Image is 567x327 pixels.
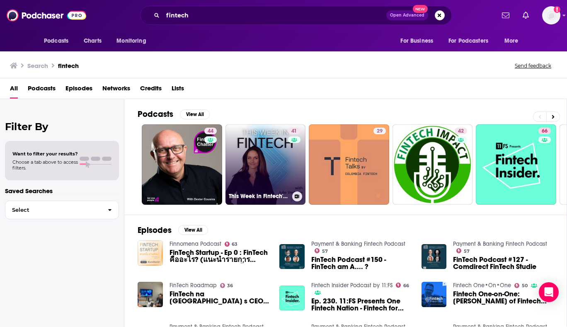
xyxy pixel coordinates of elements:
a: Fintech One•On•One [453,282,511,289]
a: FinTech Roadmap [170,282,217,289]
a: PodcastsView All [138,109,210,119]
span: 42 [458,127,464,136]
a: EpisodesView All [138,225,208,235]
span: All [10,82,18,99]
button: open menu [111,33,157,49]
a: 63 [225,242,238,247]
button: Send feedback [512,62,554,69]
img: Ep. 230. 11:FS Presents One Fintech Nation - Fintech for Good [279,286,305,311]
img: Fintech One-on-One: Bo Brustkern of Fintech Nexus & Jon Lear of Fintech Meetup [422,282,447,307]
button: View All [178,225,208,235]
h3: fintech [58,62,79,70]
button: open menu [395,33,443,49]
p: Saved Searches [5,187,119,195]
a: 66 [396,283,409,288]
img: FinTech Podcast #127 - Comdirect FinTech Studie [422,244,447,269]
a: Lists [172,82,184,99]
span: 63 [232,242,237,246]
span: Open Advanced [390,13,424,17]
a: Show notifications dropdown [519,8,532,22]
span: 66 [403,284,409,288]
a: Episodes [65,82,92,99]
a: Credits [140,82,162,99]
span: Charts [84,35,102,47]
a: 42 [393,124,473,205]
a: FinTech Startup - Ep 0 : FinTech คืออะไร? (แนะนำรายการ FinTech Startup แห่งหนึ่งย่านสีลม) [170,249,270,263]
a: Fintech Insider Podcast by 11:FS [311,282,393,289]
a: FinTech na Slovensku s CEO FinTech Hubu Slovakia Jurajom Kralikom a podpředsedou Slovenské FinTec... [170,291,270,305]
h2: Episodes [138,225,172,235]
a: Payment & Banking Fintech Podcast [453,240,547,247]
span: 50 [522,284,528,288]
span: New [413,5,428,13]
span: 36 [227,284,233,288]
a: 66 [538,128,551,134]
span: 57 [322,249,328,253]
span: Monitoring [116,35,146,47]
a: Finnomena Podcast [170,240,221,247]
button: open menu [38,33,79,49]
span: FinTech na [GEOGRAPHIC_DATA] s CEO FinTech Hubu [GEOGRAPHIC_DATA] [PERSON_NAME] a podpředsedou Sl... [170,291,270,305]
a: Podcasts [28,82,56,99]
img: FinTech Podcast #150 - FinTech am A.... ? [279,244,305,269]
a: Networks [102,82,130,99]
input: Search podcasts, credits, & more... [163,9,386,22]
h2: Podcasts [138,109,173,119]
span: Podcasts [44,35,68,47]
button: Show profile menu [542,6,560,24]
span: 41 [291,127,297,136]
a: Charts [78,33,107,49]
a: FinTech Podcast #150 - FinTech am A.... ? [311,256,412,270]
a: 57 [315,248,328,253]
a: Ep. 230. 11:FS Presents One Fintech Nation - Fintech for Good [311,298,412,312]
span: Logged in as cmand-c [542,6,560,24]
a: 57 [456,248,470,253]
a: Payment & Banking Fintech Podcast [311,240,405,247]
img: FinTech Startup - Ep 0 : FinTech คืออะไร? (แนะนำรายการ FinTech Startup แห่งหนึ่งย่านสีลม) [138,240,163,266]
button: View All [180,109,210,119]
h3: This Week in Fintech's Podcast [229,193,289,200]
span: Fintech One-on-One: [PERSON_NAME] of Fintech Nexus & [PERSON_NAME] of Fintech Meetup [453,291,553,305]
a: 50 [514,283,528,288]
img: Podchaser - Follow, Share and Rate Podcasts [7,7,86,23]
svg: Add a profile image [554,6,560,13]
span: For Podcasters [448,35,488,47]
h3: Search [27,62,48,70]
button: open menu [443,33,500,49]
div: Search podcasts, credits, & more... [140,6,452,25]
a: 29 [309,124,389,205]
a: Fintech One-on-One: Bo Brustkern of Fintech Nexus & Jon Lear of Fintech Meetup [453,291,553,305]
a: 44 [142,124,222,205]
a: Show notifications dropdown [499,8,513,22]
span: 57 [464,249,470,253]
a: 29 [373,128,386,134]
span: 44 [208,127,213,136]
img: User Profile [542,6,560,24]
span: For Business [400,35,433,47]
h2: Filter By [5,121,119,133]
button: Open AdvancedNew [386,10,428,20]
span: Select [5,207,101,213]
a: 44 [204,128,217,134]
span: 66 [542,127,548,136]
img: FinTech na Slovensku s CEO FinTech Hubu Slovakia Jurajom Kralikom a podpředsedou Slovenské FinTec... [138,282,163,307]
span: Want to filter your results? [12,151,78,157]
a: 66 [476,124,556,205]
span: 29 [377,127,383,136]
a: FinTech Podcast #127 - Comdirect FinTech Studie [453,256,553,270]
